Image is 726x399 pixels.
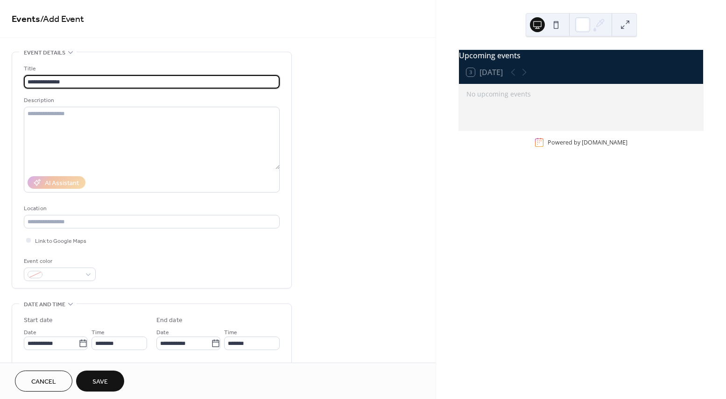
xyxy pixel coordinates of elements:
span: Date and time [24,300,65,310]
button: Save [76,371,124,392]
div: Powered by [548,138,627,146]
div: Title [24,64,278,74]
span: Date [156,328,169,337]
a: Events [12,10,40,28]
div: End date [156,316,183,325]
span: Link to Google Maps [35,236,86,246]
span: Save [92,377,108,387]
button: Cancel [15,371,72,392]
span: Time [92,328,105,337]
div: Start date [24,316,53,325]
div: No upcoming events [466,89,696,98]
span: / Add Event [40,10,84,28]
a: [DOMAIN_NAME] [582,138,627,146]
div: Location [24,204,278,213]
div: Description [24,96,278,105]
span: Time [224,328,237,337]
span: Cancel [31,377,56,387]
span: Event details [24,48,65,58]
div: Upcoming events [459,50,703,61]
span: Date [24,328,36,337]
span: All day [35,362,51,372]
div: Event color [24,256,94,266]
